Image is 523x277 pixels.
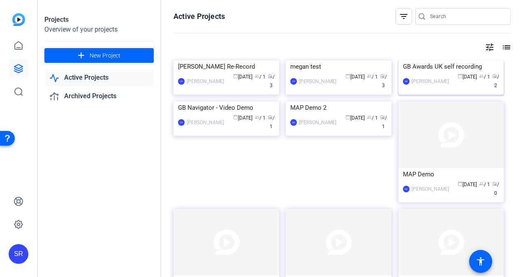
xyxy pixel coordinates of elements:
[380,115,387,129] span: / 1
[492,182,499,196] span: / 0
[345,115,350,120] span: calendar_today
[187,118,224,127] div: [PERSON_NAME]
[412,185,449,193] div: [PERSON_NAME]
[380,74,385,78] span: radio
[233,74,238,78] span: calendar_today
[458,181,463,186] span: calendar_today
[492,74,497,78] span: radio
[178,78,185,85] div: CH
[345,74,365,80] span: [DATE]
[12,13,25,26] img: blue-gradient.svg
[403,78,410,85] div: SR
[345,74,350,78] span: calendar_today
[255,115,259,120] span: group
[290,78,297,85] div: CH
[492,181,497,186] span: radio
[290,102,387,114] div: MAP Demo 2
[399,12,409,21] mat-icon: filter_list
[299,77,336,85] div: [PERSON_NAME]
[479,181,484,186] span: group
[380,74,387,88] span: / 3
[44,15,154,25] div: Projects
[44,69,154,86] a: Active Projects
[178,119,185,126] div: CH
[479,182,490,187] span: / 1
[492,74,499,88] span: / 2
[268,74,273,78] span: radio
[458,74,477,80] span: [DATE]
[501,42,511,52] mat-icon: list
[367,115,378,121] span: / 1
[174,12,225,21] h1: Active Projects
[233,74,252,80] span: [DATE]
[290,60,387,73] div: megan test
[233,115,252,121] span: [DATE]
[44,48,154,63] button: New Project
[268,74,275,88] span: / 3
[458,74,463,78] span: calendar_today
[44,88,154,105] a: Archived Projects
[233,115,238,120] span: calendar_today
[403,60,500,73] div: GB Awards UK self recording
[412,77,449,85] div: [PERSON_NAME]
[485,42,495,52] mat-icon: tune
[299,118,336,127] div: [PERSON_NAME]
[178,102,275,114] div: GB Navigator - Video Demo
[367,74,378,80] span: / 1
[458,182,477,187] span: [DATE]
[44,25,154,35] div: Overview of your projects
[479,74,490,80] span: / 1
[255,74,259,78] span: group
[255,115,266,121] span: / 1
[430,12,504,21] input: Search
[76,51,86,61] mat-icon: add
[345,115,365,121] span: [DATE]
[268,115,273,120] span: radio
[255,74,266,80] span: / 1
[367,115,372,120] span: group
[380,115,385,120] span: radio
[187,77,224,85] div: [PERSON_NAME]
[476,256,486,266] mat-icon: accessibility
[290,119,297,126] div: NG
[403,168,500,180] div: MAP Demo
[90,51,120,60] span: New Project
[178,60,275,73] div: [PERSON_NAME] Re-Record
[367,74,372,78] span: group
[268,115,275,129] span: / 1
[479,74,484,78] span: group
[403,186,410,192] div: NG
[9,244,28,264] div: SR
